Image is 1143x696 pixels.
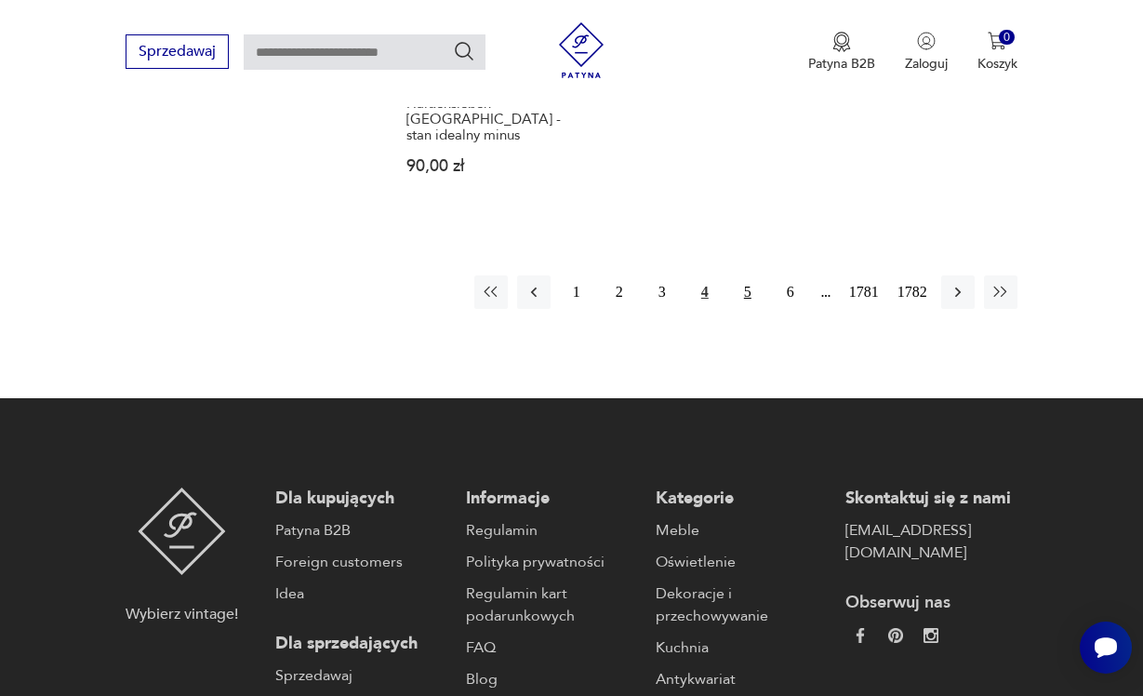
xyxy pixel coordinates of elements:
p: Patyna B2B [808,55,875,73]
iframe: Smartsupp widget button [1080,622,1132,674]
a: Sprzedawaj [275,664,446,687]
button: 3 [645,275,679,309]
button: Sprzedawaj [126,34,229,69]
img: Ikona medalu [832,32,851,52]
a: Patyna B2B [275,519,446,542]
img: 37d27d81a828e637adc9f9cb2e3d3a8a.webp [888,628,903,643]
h3: Biały wazon-kula (10 cm) w zielono-czarne wzory, prawdopodobnie Haldensleben [GEOGRAPHIC_DATA] - ... [406,48,584,143]
a: [EMAIL_ADDRESS][DOMAIN_NAME] [845,519,1017,564]
img: Patyna - sklep z meblami i dekoracjami vintage [138,488,226,575]
button: Zaloguj [905,32,948,73]
div: 0 [999,30,1015,46]
a: Antykwariat [656,668,827,690]
a: Oświetlenie [656,551,827,573]
button: 2 [603,275,636,309]
img: Ikonka użytkownika [917,32,936,50]
img: Ikona koszyka [988,32,1006,50]
p: Dla kupujących [275,488,446,510]
a: Polityka prywatności [466,551,637,573]
p: Koszyk [977,55,1017,73]
img: c2fd9cf7f39615d9d6839a72ae8e59e5.webp [924,628,938,643]
a: Regulamin kart podarunkowych [466,582,637,627]
p: Zaloguj [905,55,948,73]
button: 4 [688,275,722,309]
a: Blog [466,668,637,690]
a: Foreign customers [275,551,446,573]
a: Ikona medaluPatyna B2B [808,32,875,73]
a: FAQ [466,636,637,659]
button: 1782 [893,275,932,309]
button: Patyna B2B [808,32,875,73]
p: 90,00 zł [406,158,584,174]
p: Skontaktuj się z nami [845,488,1017,510]
p: Obserwuj nas [845,592,1017,614]
img: da9060093f698e4c3cedc1453eec5031.webp [853,628,868,643]
a: Meble [656,519,827,542]
a: Regulamin [466,519,637,542]
p: Wybierz vintage! [126,603,238,625]
a: Dekoracje i przechowywanie [656,582,827,627]
img: Patyna - sklep z meblami i dekoracjami vintage [553,22,609,78]
button: 6 [774,275,807,309]
a: Kuchnia [656,636,827,659]
button: 5 [731,275,764,309]
button: 1 [560,275,593,309]
p: Kategorie [656,488,827,510]
p: Dla sprzedających [275,633,446,655]
button: 1781 [844,275,884,309]
button: Szukaj [453,40,475,62]
p: Informacje [466,488,637,510]
a: Idea [275,582,446,605]
a: Sprzedawaj [126,47,229,60]
button: 0Koszyk [977,32,1017,73]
